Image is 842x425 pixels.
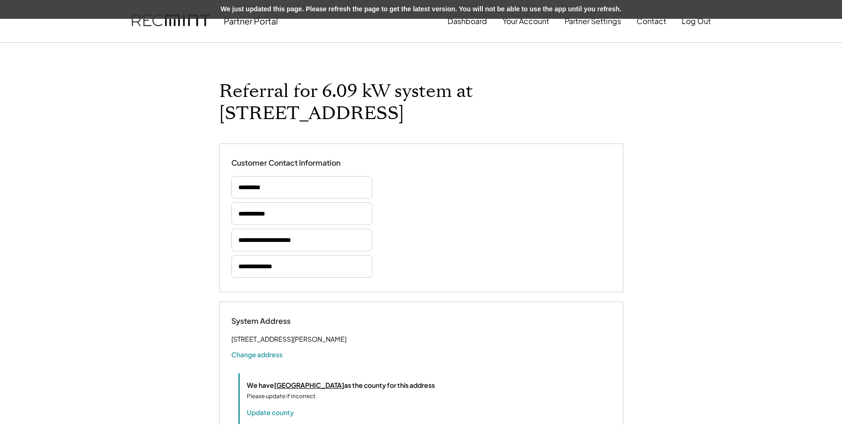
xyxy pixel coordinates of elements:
button: Update county [247,408,294,417]
button: Dashboard [448,12,487,31]
div: [STREET_ADDRESS][PERSON_NAME] [231,333,346,345]
u: [GEOGRAPHIC_DATA] [274,381,344,389]
div: Customer Contact Information [231,158,340,168]
div: Please update if incorrect. [247,392,317,401]
img: recmint-logotype%403x.png [132,5,210,37]
div: System Address [231,316,325,326]
button: Log Out [682,12,711,31]
button: Your Account [503,12,549,31]
h1: Referral for 6.09 kW system at [STREET_ADDRESS] [219,80,623,125]
div: We have as the county for this address [247,380,435,390]
button: Change address [231,350,283,359]
button: Contact [637,12,666,31]
div: Partner Portal [224,16,278,26]
button: Partner Settings [565,12,621,31]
